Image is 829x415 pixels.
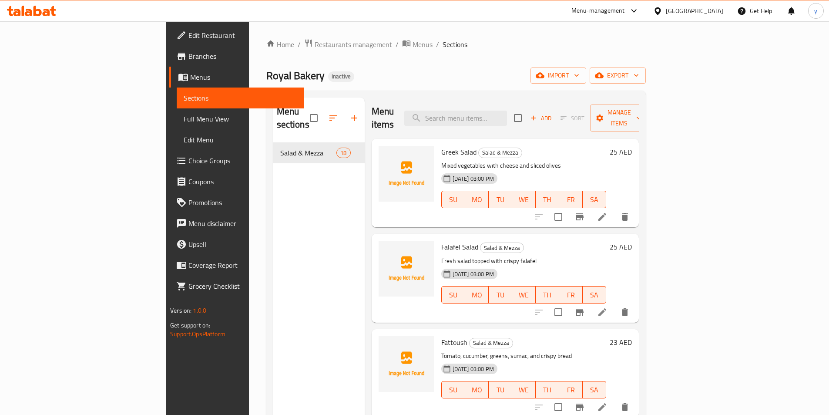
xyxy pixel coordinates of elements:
[469,289,485,301] span: MO
[188,218,297,229] span: Menu disclaimer
[597,307,607,317] a: Edit menu item
[441,240,478,253] span: Falafel Salad
[441,336,467,349] span: Fattoush
[492,193,509,206] span: TU
[492,289,509,301] span: TU
[305,109,323,127] span: Select all sections
[614,206,635,227] button: delete
[170,305,191,316] span: Version:
[188,281,297,291] span: Grocery Checklist
[402,39,433,50] a: Menus
[527,111,555,125] button: Add
[177,108,304,129] a: Full Menu View
[266,66,325,85] span: Royal Bakery
[379,146,434,202] img: Greek Salad
[590,105,648,132] button: Manage items
[539,193,556,206] span: TH
[480,243,524,253] span: Salad & Mezza
[597,402,607,412] a: Edit menu item
[536,286,559,304] button: TH
[559,381,583,398] button: FR
[539,384,556,396] span: TH
[586,193,603,206] span: SA
[441,351,606,361] p: Tomato, cucumber, greens, sumac, and crispy bread
[169,234,304,255] a: Upsell
[559,191,583,208] button: FR
[586,384,603,396] span: SA
[315,39,392,50] span: Restaurants management
[441,191,465,208] button: SU
[372,105,394,131] h2: Menu items
[443,39,467,50] span: Sections
[512,381,536,398] button: WE
[445,384,462,396] span: SU
[586,289,603,301] span: SA
[169,255,304,276] a: Coverage Report
[549,303,567,321] span: Select to update
[323,108,344,128] span: Sort sections
[379,241,434,297] img: Falafel Salad
[449,365,497,373] span: [DATE] 03:00 PM
[273,142,365,163] div: Salad & Mezza18
[396,39,399,50] li: /
[328,71,354,82] div: Inactive
[328,73,354,80] span: Inactive
[465,191,489,208] button: MO
[177,129,304,150] a: Edit Menu
[445,193,462,206] span: SU
[184,114,297,124] span: Full Menu View
[527,111,555,125] span: Add item
[563,384,579,396] span: FR
[583,381,606,398] button: SA
[441,286,465,304] button: SU
[188,197,297,208] span: Promotions
[469,338,513,348] div: Salad & Mezza
[479,148,522,158] span: Salad & Mezza
[169,213,304,234] a: Menu disclaimer
[304,39,392,50] a: Restaurants management
[169,150,304,171] a: Choice Groups
[184,93,297,103] span: Sections
[188,155,297,166] span: Choice Groups
[441,381,465,398] button: SU
[555,111,590,125] span: Select section first
[188,51,297,61] span: Branches
[469,193,485,206] span: MO
[266,39,646,50] nav: breadcrumb
[492,384,509,396] span: TU
[188,260,297,270] span: Coverage Report
[516,384,532,396] span: WE
[404,111,507,126] input: search
[465,286,489,304] button: MO
[449,175,497,183] span: [DATE] 03:00 PM
[480,243,524,253] div: Salad & Mezza
[449,270,497,278] span: [DATE] 03:00 PM
[280,148,337,158] span: Salad & Mezza
[344,108,365,128] button: Add section
[536,191,559,208] button: TH
[436,39,439,50] li: /
[441,160,606,171] p: Mixed vegetables with cheese and sliced olives
[597,212,607,222] a: Edit menu item
[571,6,625,16] div: Menu-management
[273,139,365,167] nav: Menu sections
[336,148,350,158] div: items
[445,289,462,301] span: SU
[188,30,297,40] span: Edit Restaurant
[814,6,817,16] span: y
[597,70,639,81] span: export
[666,6,723,16] div: [GEOGRAPHIC_DATA]
[537,70,579,81] span: import
[169,171,304,192] a: Coupons
[469,384,485,396] span: MO
[188,176,297,187] span: Coupons
[169,192,304,213] a: Promotions
[610,241,632,253] h6: 25 AED
[583,191,606,208] button: SA
[465,381,489,398] button: MO
[169,25,304,46] a: Edit Restaurant
[489,381,512,398] button: TU
[489,286,512,304] button: TU
[569,302,590,323] button: Branch-specific-item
